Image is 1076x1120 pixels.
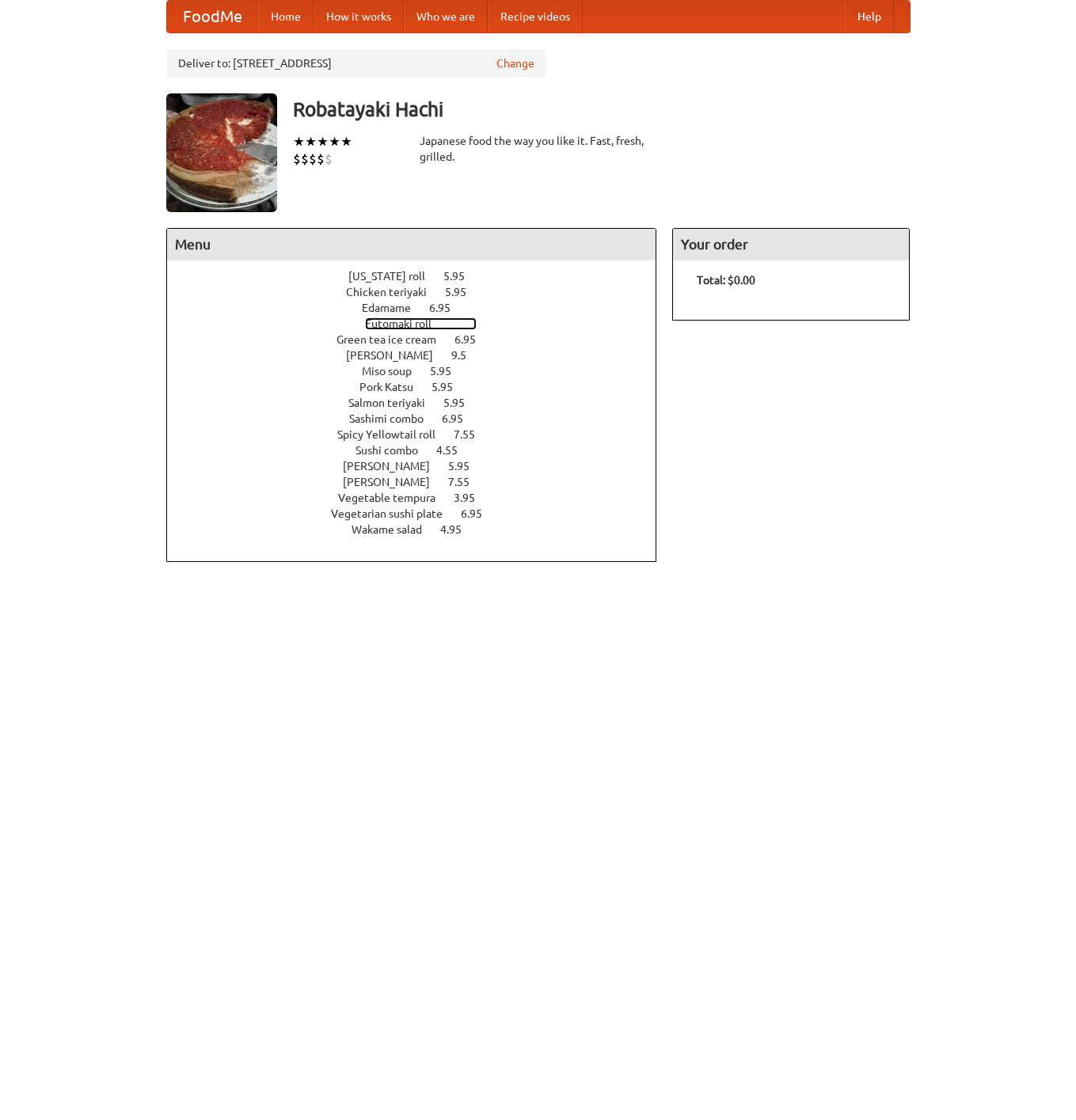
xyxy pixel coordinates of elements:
span: Chicken teriyaki [346,286,443,298]
a: Home [258,1,314,32]
span: [US_STATE] roll [348,270,441,283]
span: Edamame [362,302,427,314]
li: $ [317,150,325,168]
span: 5.95 [430,365,467,378]
a: Recipe videos [488,1,583,32]
a: Green tea ice cream 6.95 [336,333,505,346]
span: 5.95 [445,286,482,298]
h4: Menu [167,229,656,260]
a: Futomaki roll [365,317,477,330]
span: 7.55 [448,476,485,488]
a: Vegetable tempura 3.95 [338,492,504,504]
span: Vegetable tempura [338,492,451,504]
span: 6.95 [454,333,492,346]
li: $ [301,150,309,168]
span: 4.55 [436,444,473,457]
span: Miso soup [362,365,428,378]
span: 5.95 [443,397,481,409]
b: Total: $0.00 [697,274,755,287]
span: Wakame salad [352,523,438,536]
h4: Your order [673,229,909,260]
li: ★ [340,133,352,150]
li: $ [293,150,301,168]
h3: Robatayaki Hachi [293,93,911,125]
span: [PERSON_NAME] [346,349,449,362]
span: 4.95 [440,523,477,536]
a: [PERSON_NAME] 7.55 [343,476,499,488]
a: Edamame 6.95 [362,302,480,314]
a: Pork Katsu 5.95 [359,381,482,393]
a: [PERSON_NAME] 9.5 [346,349,496,362]
a: Change [496,55,534,71]
a: [PERSON_NAME] 5.95 [343,460,499,473]
span: Futomaki roll [365,317,447,330]
span: 6.95 [461,507,498,520]
span: 6.95 [442,412,479,425]
div: Japanese food the way you like it. Fast, fresh, grilled. [420,133,657,165]
li: ★ [293,133,305,150]
img: angular.jpg [166,93,277,212]
span: 3.95 [454,492,491,504]
a: Miso soup 5.95 [362,365,481,378]
a: Who we are [404,1,488,32]
li: ★ [317,133,329,150]
span: 6.95 [429,302,466,314]
a: Sashimi combo 6.95 [349,412,492,425]
span: [PERSON_NAME] [343,460,446,473]
a: Chicken teriyaki 5.95 [346,286,496,298]
span: 5.95 [432,381,469,393]
span: Green tea ice cream [336,333,452,346]
span: [PERSON_NAME] [343,476,446,488]
span: 7.55 [454,428,491,441]
span: Vegetarian sushi plate [331,507,458,520]
li: $ [325,150,333,168]
span: Sashimi combo [349,412,439,425]
a: Salmon teriyaki 5.95 [348,397,494,409]
a: Vegetarian sushi plate 6.95 [331,507,511,520]
span: Spicy Yellowtail roll [337,428,451,441]
a: How it works [314,1,404,32]
span: 5.95 [443,270,481,283]
a: FoodMe [167,1,258,32]
a: Wakame salad 4.95 [352,523,491,536]
a: [US_STATE] roll 5.95 [348,270,494,283]
span: Sushi combo [355,444,434,457]
div: Deliver to: [STREET_ADDRESS] [166,49,546,78]
span: Salmon teriyaki [348,397,441,409]
a: Spicy Yellowtail roll 7.55 [337,428,504,441]
span: Pork Katsu [359,381,429,393]
a: Sushi combo 4.55 [355,444,487,457]
a: Help [845,1,894,32]
li: ★ [329,133,340,150]
li: $ [309,150,317,168]
span: 5.95 [448,460,485,473]
span: 9.5 [451,349,482,362]
li: ★ [305,133,317,150]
